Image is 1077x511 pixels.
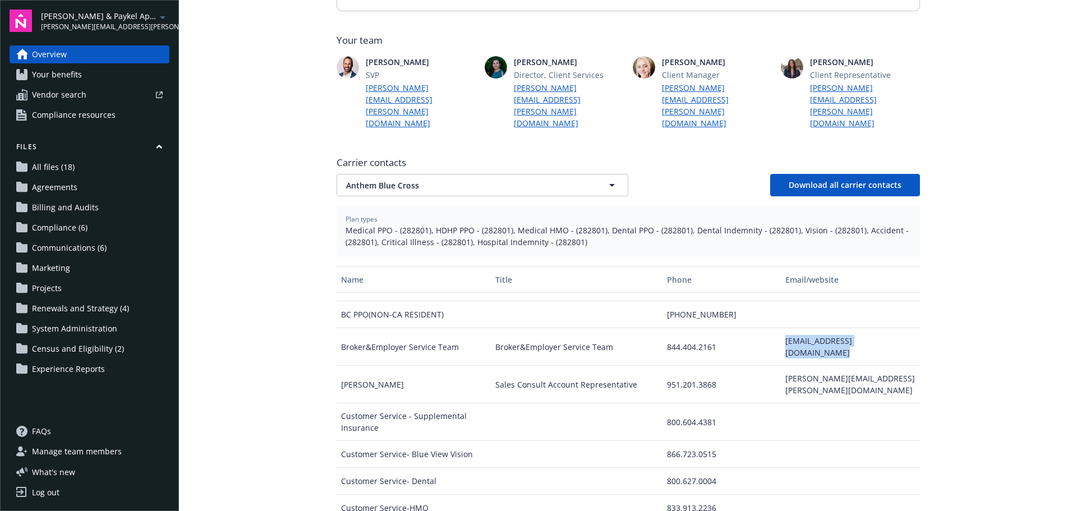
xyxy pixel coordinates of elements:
[633,56,655,79] img: photo
[366,56,476,68] span: [PERSON_NAME]
[514,69,624,81] span: Director, Client Services
[32,259,70,277] span: Marketing
[491,328,662,366] div: Broker&Employer Service Team
[337,174,628,196] button: Anthem Blue Cross
[662,266,781,293] button: Phone
[10,466,93,478] button: What's new
[366,69,476,81] span: SVP
[10,86,169,104] a: Vendor search
[156,10,169,24] a: arrowDropDown
[10,66,169,84] a: Your benefits
[10,259,169,277] a: Marketing
[810,69,920,81] span: Client Representative
[337,34,920,47] span: Your team
[10,158,169,176] a: All files (18)
[41,10,169,32] button: [PERSON_NAME] & Paykel Appliances Inc[PERSON_NAME][EMAIL_ADDRESS][PERSON_NAME][DOMAIN_NAME]arrowD...
[781,328,920,366] div: [EMAIL_ADDRESS][DOMAIN_NAME]
[337,468,491,495] div: Customer Service- Dental
[662,82,772,129] a: [PERSON_NAME][EMAIL_ADDRESS][PERSON_NAME][DOMAIN_NAME]
[10,360,169,378] a: Experience Reports
[32,360,105,378] span: Experience Reports
[662,328,781,366] div: 844.404.2161
[485,56,507,79] img: photo
[32,484,59,501] div: Log out
[662,69,772,81] span: Client Manager
[10,422,169,440] a: FAQs
[341,274,486,286] div: Name
[810,56,920,68] span: [PERSON_NAME]
[32,279,62,297] span: Projects
[337,266,491,293] button: Name
[346,179,579,191] span: Anthem Blue Cross
[337,156,920,169] span: Carrier contacts
[337,366,491,403] div: [PERSON_NAME]
[781,366,920,403] div: [PERSON_NAME][EMAIL_ADDRESS][PERSON_NAME][DOMAIN_NAME]
[10,320,169,338] a: System Administration
[366,82,476,129] a: [PERSON_NAME][EMAIL_ADDRESS][PERSON_NAME][DOMAIN_NAME]
[10,239,169,257] a: Communications (6)
[789,179,901,190] span: Download all carrier contacts
[346,224,911,248] span: Medical PPO - (282801), HDHP PPO - (282801), Medical HMO - (282801), Dental PPO - (282801), Denta...
[346,214,911,224] span: Plan types
[32,199,99,217] span: Billing and Audits
[10,45,169,63] a: Overview
[10,219,169,237] a: Compliance (6)
[10,10,32,32] img: navigator-logo.svg
[10,106,169,124] a: Compliance resources
[32,300,129,317] span: Renewals and Strategy (4)
[10,300,169,317] a: Renewals and Strategy (4)
[10,199,169,217] a: Billing and Audits
[495,274,658,286] div: Title
[810,82,920,129] a: [PERSON_NAME][EMAIL_ADDRESS][PERSON_NAME][DOMAIN_NAME]
[32,340,124,358] span: Census and Eligibility (2)
[662,403,781,441] div: 800.604.4381
[662,56,772,68] span: [PERSON_NAME]
[32,443,122,461] span: Manage team members
[491,366,662,403] div: Sales Consult Account Representative
[41,10,156,22] span: [PERSON_NAME] & Paykel Appliances Inc
[32,422,51,440] span: FAQs
[32,45,67,63] span: Overview
[337,301,491,328] div: BC PPO(NON-CA RESIDENT)
[32,158,75,176] span: All files (18)
[41,22,156,32] span: [PERSON_NAME][EMAIL_ADDRESS][PERSON_NAME][DOMAIN_NAME]
[10,142,169,156] button: Files
[32,178,77,196] span: Agreements
[662,441,781,468] div: 866.723.0515
[337,56,359,79] img: photo
[662,301,781,328] div: [PHONE_NUMBER]
[785,274,915,286] div: Email/website
[32,66,82,84] span: Your benefits
[32,239,107,257] span: Communications (6)
[491,266,662,293] button: Title
[662,366,781,403] div: 951.201.3868
[781,56,803,79] img: photo
[32,466,75,478] span: What ' s new
[514,56,624,68] span: [PERSON_NAME]
[10,443,169,461] a: Manage team members
[337,441,491,468] div: Customer Service- Blue View Vision
[662,468,781,495] div: 800.627.0004
[770,174,920,196] button: Download all carrier contacts
[32,219,88,237] span: Compliance (6)
[781,266,920,293] button: Email/website
[514,82,624,129] a: [PERSON_NAME][EMAIL_ADDRESS][PERSON_NAME][DOMAIN_NAME]
[32,86,86,104] span: Vendor search
[10,340,169,358] a: Census and Eligibility (2)
[667,274,776,286] div: Phone
[10,178,169,196] a: Agreements
[32,106,116,124] span: Compliance resources
[337,403,491,441] div: Customer Service - Supplemental Insurance
[32,320,117,338] span: System Administration
[337,328,491,366] div: Broker&Employer Service Team
[10,279,169,297] a: Projects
